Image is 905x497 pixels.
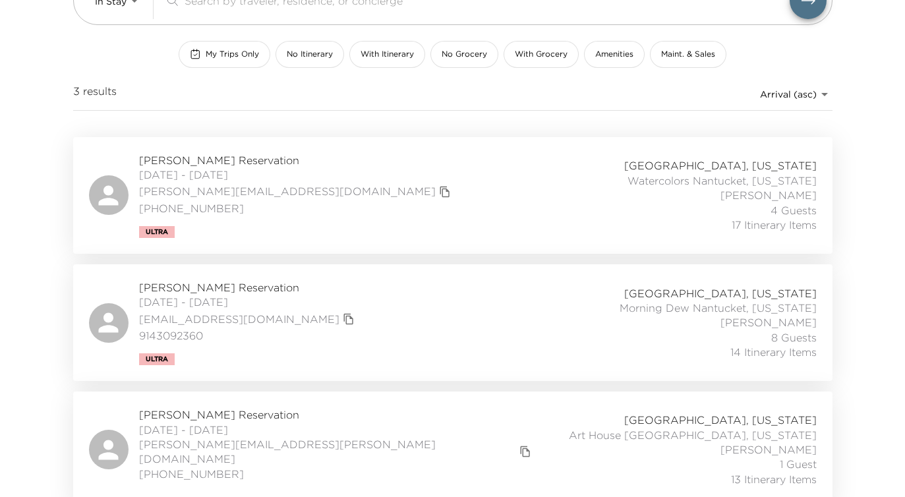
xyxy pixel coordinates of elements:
button: copy primary member email [516,442,535,461]
span: [PHONE_NUMBER] [139,467,535,481]
span: [PERSON_NAME] [720,315,817,330]
a: [EMAIL_ADDRESS][DOMAIN_NAME] [139,312,339,326]
span: Amenities [595,49,633,60]
span: Ultra [146,228,168,236]
span: Watercolors Nantucket, [US_STATE] [628,173,817,188]
span: Morning Dew Nantucket, [US_STATE] [620,301,817,315]
span: 14 Itinerary Items [730,345,817,359]
span: [GEOGRAPHIC_DATA], [US_STATE] [624,413,817,427]
span: No Grocery [442,49,487,60]
span: 9143092360 [139,328,358,343]
a: [PERSON_NAME][EMAIL_ADDRESS][PERSON_NAME][DOMAIN_NAME] [139,437,517,467]
span: 3 results [73,84,117,105]
button: My Trips Only [179,41,270,68]
button: No Grocery [430,41,498,68]
span: [PERSON_NAME] Reservation [139,280,358,295]
button: No Itinerary [276,41,344,68]
span: [PERSON_NAME] Reservation [139,407,535,422]
span: [DATE] - [DATE] [139,167,454,182]
span: [DATE] - [DATE] [139,295,358,309]
button: With Grocery [504,41,579,68]
span: My Trips Only [206,49,259,60]
a: [PERSON_NAME] Reservation[DATE] - [DATE][EMAIL_ADDRESS][DOMAIN_NAME]copy primary member email9143... [73,264,832,381]
span: [DATE] - [DATE] [139,423,535,437]
button: With Itinerary [349,41,425,68]
span: [GEOGRAPHIC_DATA], [US_STATE] [624,158,817,173]
span: [PERSON_NAME] [720,188,817,202]
span: 1 Guest [780,457,817,471]
span: Arrival (asc) [760,88,817,100]
span: 4 Guests [771,203,817,218]
button: Amenities [584,41,645,68]
button: copy primary member email [339,310,358,328]
span: With Itinerary [361,49,414,60]
span: 8 Guests [771,330,817,345]
span: 17 Itinerary Items [732,218,817,232]
span: No Itinerary [287,49,333,60]
span: [PERSON_NAME] Reservation [139,153,454,167]
span: Ultra [146,355,168,363]
button: copy primary member email [436,183,454,201]
span: [PHONE_NUMBER] [139,201,454,216]
a: [PERSON_NAME] Reservation[DATE] - [DATE][PERSON_NAME][EMAIL_ADDRESS][DOMAIN_NAME]copy primary mem... [73,137,832,254]
span: Maint. & Sales [661,49,715,60]
a: [PERSON_NAME][EMAIL_ADDRESS][DOMAIN_NAME] [139,184,436,198]
span: Art House [GEOGRAPHIC_DATA], [US_STATE] [569,428,817,442]
span: [PERSON_NAME] [720,442,817,457]
span: [GEOGRAPHIC_DATA], [US_STATE] [624,286,817,301]
span: With Grocery [515,49,568,60]
span: 13 Itinerary Items [731,472,817,486]
button: Maint. & Sales [650,41,726,68]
